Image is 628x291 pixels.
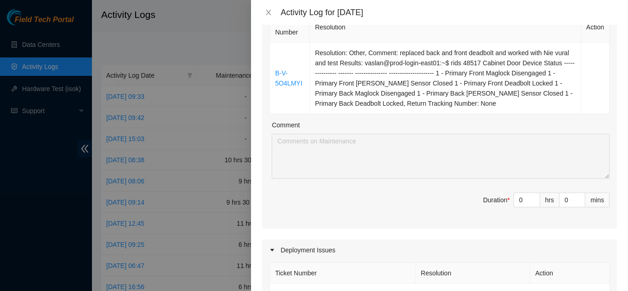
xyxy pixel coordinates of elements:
[310,43,581,114] td: Resolution: Other, Comment: replaced back and front deadbolt and worked with Nie vural and test R...
[272,134,610,179] textarea: Comment
[310,12,581,43] th: Resolution
[262,8,275,17] button: Close
[530,263,610,284] th: Action
[269,247,275,253] span: caret-right
[416,263,530,284] th: Resolution
[275,69,302,87] a: B-V-5O4LMYI
[280,7,617,17] div: Activity Log for [DATE]
[540,193,559,207] div: hrs
[581,12,610,43] th: Action
[265,9,272,16] span: close
[270,12,310,43] th: Ticket Number
[262,240,617,261] div: Deployment Issues
[270,263,416,284] th: Ticket Number
[585,193,610,207] div: mins
[483,195,510,205] div: Duration
[272,120,300,130] label: Comment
